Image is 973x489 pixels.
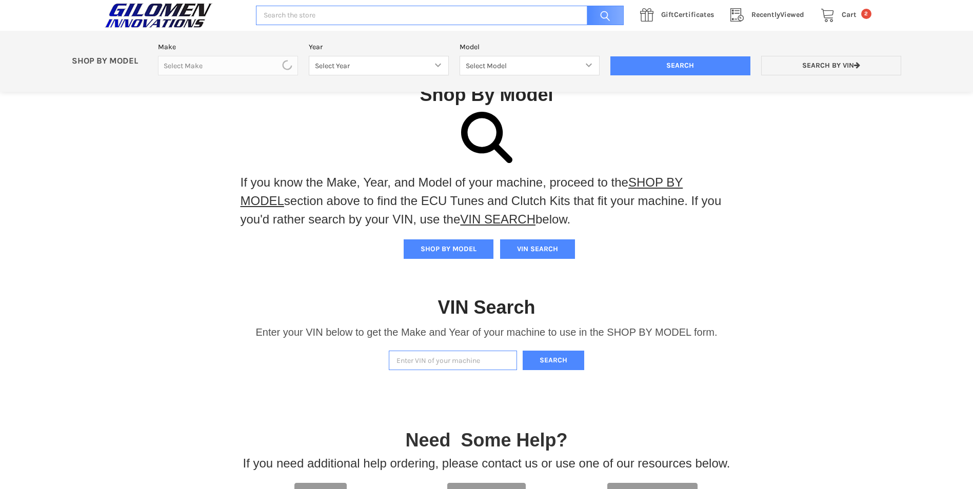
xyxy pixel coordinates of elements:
span: Viewed [751,10,804,19]
a: VIN SEARCH [460,212,535,226]
a: GILOMEN INNOVATIONS [102,3,245,28]
p: Need Some Help? [405,426,567,454]
a: Cart 2 [815,9,871,22]
span: 2 [861,9,871,19]
span: Certificates [661,10,714,19]
span: Cart [842,10,857,19]
span: Gift [661,10,674,19]
button: SHOP BY MODEL [404,239,493,259]
a: RecentlyViewed [725,9,815,22]
input: Search [582,6,624,26]
input: Enter VIN of your machine [389,351,517,371]
img: GILOMEN INNOVATIONS [102,3,215,28]
p: Enter your VIN below to get the Make and Year of your machine to use in the SHOP BY MODEL form. [255,324,717,340]
p: If you know the Make, Year, and Model of your machine, proceed to the section above to find the E... [241,173,733,229]
h1: VIN Search [438,296,535,319]
input: Search [610,56,750,76]
label: Year [309,42,449,52]
a: Search by VIN [761,56,901,76]
button: VIN SEARCH [500,239,575,259]
h1: Shop By Model [102,83,871,106]
label: Make [158,42,298,52]
label: Model [460,42,600,52]
p: If you need additional help ordering, please contact us or use one of our resources below. [243,454,730,473]
a: GiftCertificates [634,9,725,22]
button: Search [523,351,584,371]
p: SHOP BY MODEL [67,56,153,67]
input: Search the store [256,6,624,26]
span: Recently [751,10,780,19]
a: SHOP BY MODEL [241,175,683,208]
